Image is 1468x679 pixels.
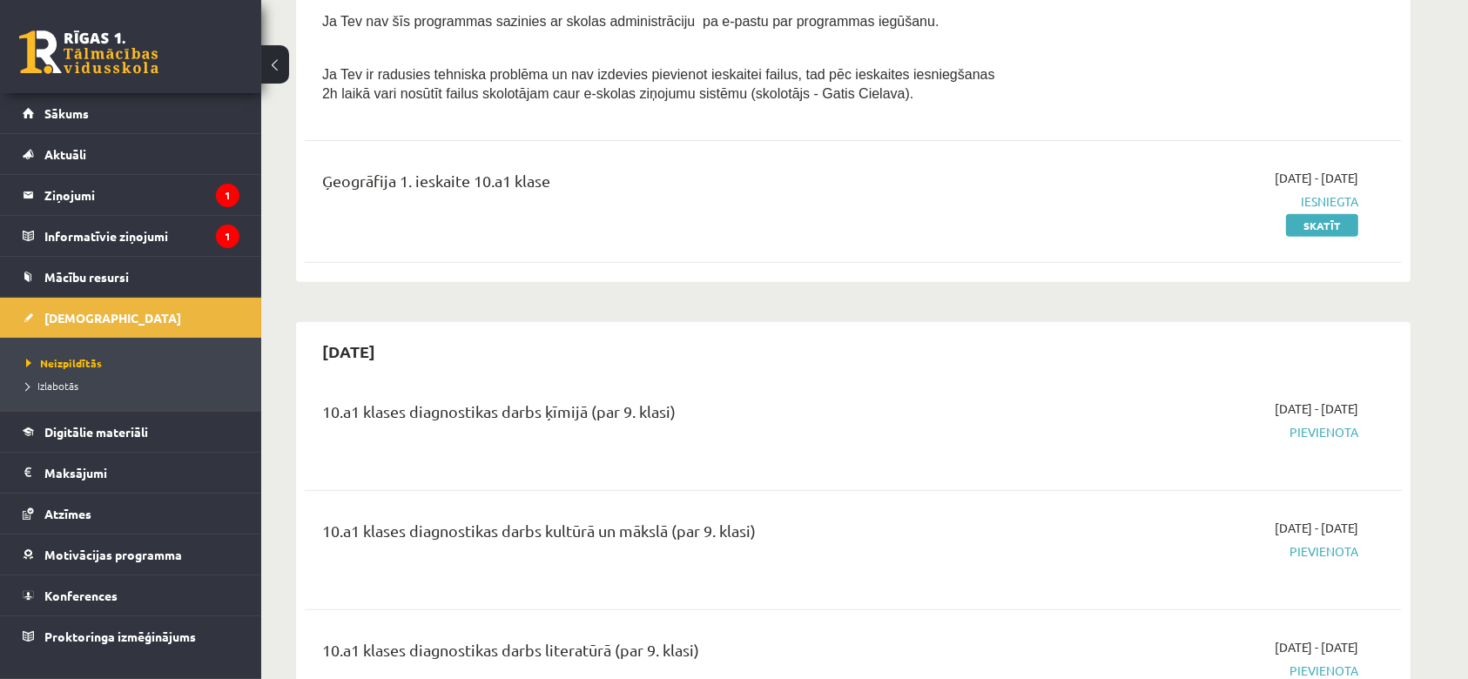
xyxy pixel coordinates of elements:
span: [DATE] - [DATE] [1275,169,1358,187]
a: Neizpildītās [26,355,244,371]
legend: Ziņojumi [44,175,239,215]
span: Izlabotās [26,379,78,393]
span: Konferences [44,588,118,603]
span: Neizpildītās [26,356,102,370]
a: Rīgas 1. Tālmācības vidusskola [19,30,158,74]
a: Aktuāli [23,134,239,174]
a: Mācību resursi [23,257,239,297]
h2: [DATE] [305,331,393,372]
a: Ziņojumi1 [23,175,239,215]
a: Atzīmes [23,494,239,534]
span: Pievienota [1030,542,1358,561]
a: Sākums [23,93,239,133]
span: Digitālie materiāli [44,424,148,440]
a: Motivācijas programma [23,534,239,575]
span: [DATE] - [DATE] [1275,400,1358,418]
span: [DATE] - [DATE] [1275,638,1358,656]
span: [DATE] - [DATE] [1275,519,1358,537]
i: 1 [216,184,239,207]
span: [DEMOGRAPHIC_DATA] [44,310,181,326]
a: Konferences [23,575,239,615]
span: Motivācijas programma [44,547,182,562]
div: 10.a1 klases diagnostikas darbs ķīmijā (par 9. klasi) [322,400,1004,432]
span: Atzīmes [44,506,91,521]
i: 1 [216,225,239,248]
span: Iesniegta [1030,192,1358,211]
span: Ja Tev nav šīs programmas sazinies ar skolas administrāciju pa e-pastu par programmas iegūšanu. [322,14,939,29]
span: Ja Tev ir radusies tehniska problēma un nav izdevies pievienot ieskaitei failus, tad pēc ieskaite... [322,67,995,101]
span: Sākums [44,105,89,121]
div: 10.a1 klases diagnostikas darbs kultūrā un mākslā (par 9. klasi) [322,519,1004,551]
a: Informatīvie ziņojumi1 [23,216,239,256]
div: 10.a1 klases diagnostikas darbs literatūrā (par 9. klasi) [322,638,1004,670]
legend: Maksājumi [44,453,239,493]
span: Aktuāli [44,146,86,162]
a: [DEMOGRAPHIC_DATA] [23,298,239,338]
a: Skatīt [1286,214,1358,237]
span: Pievienota [1030,423,1358,441]
legend: Informatīvie ziņojumi [44,216,239,256]
div: Ģeogrāfija 1. ieskaite 10.a1 klase [322,169,1004,201]
span: Proktoringa izmēģinājums [44,629,196,644]
span: Mācību resursi [44,269,129,285]
a: Proktoringa izmēģinājums [23,616,239,656]
a: Izlabotās [26,378,244,393]
a: Digitālie materiāli [23,412,239,452]
a: Maksājumi [23,453,239,493]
